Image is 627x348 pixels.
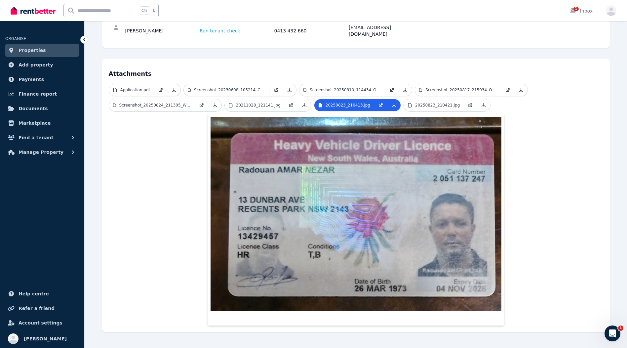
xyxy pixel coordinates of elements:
[605,326,620,341] iframe: Intercom live chat
[399,84,412,96] a: Download Attachment
[211,117,501,311] img: 20250823_210413.jpg
[19,75,44,83] span: Payments
[5,102,79,115] a: Documents
[283,84,296,96] a: Download Attachment
[349,24,421,37] div: [EMAIL_ADDRESS][DOMAIN_NAME]
[5,316,79,329] a: Account settings
[195,99,208,111] a: Open in new Tab
[11,6,56,16] img: RentBetter
[24,335,67,343] span: [PERSON_NAME]
[5,73,79,86] a: Payments
[415,84,501,96] a: Screenshot_20250817_215934_Outlook.jpg
[310,87,381,93] p: Screenshot_20250810_114434_Outlook.jpg
[120,87,150,93] p: Application.pdf
[19,90,57,98] span: Finance report
[385,84,399,96] a: Open in new Tab
[194,87,266,93] p: Screenshot_20230608_105214_Chrome.jpg
[314,99,374,111] a: 20250823_210413.jpg
[425,87,497,93] p: Screenshot_20250817_215934_Outlook.jpg
[501,84,514,96] a: Open in new Tab
[19,319,62,327] span: Account settings
[5,87,79,101] a: Finance report
[19,119,51,127] span: Marketplace
[274,24,347,37] div: 0413 432 660
[109,99,195,111] a: Screenshot_20250824_211305_Westpac.jpg
[19,105,48,112] span: Documents
[125,24,198,37] div: [PERSON_NAME]
[19,46,46,54] span: Properties
[236,103,281,108] p: 20211028_121141.jpg
[5,58,79,71] a: Add property
[5,146,79,159] button: Manage Property
[5,131,79,144] button: Find a tenant
[200,27,240,34] span: Run tenant check
[464,99,477,111] a: Open in new Tab
[299,84,385,96] a: Screenshot_20250810_114434_Outlook.jpg
[5,302,79,315] a: Refer a friend
[387,99,401,111] a: Download Attachment
[154,84,167,96] a: Open in new Tab
[119,103,191,108] p: Screenshot_20250824_211305_Westpac.jpg
[208,99,221,111] a: Download Attachment
[167,84,180,96] a: Download Attachment
[374,99,387,111] a: Open in new Tab
[140,6,150,15] span: Ctrl
[19,290,49,298] span: Help centre
[477,99,490,111] a: Download Attachment
[573,7,579,11] span: 1
[109,65,603,78] h4: Attachments
[19,134,54,142] span: Find a tenant
[5,44,79,57] a: Properties
[19,148,63,156] span: Manage Property
[5,116,79,130] a: Marketplace
[5,36,26,41] span: ORGANISE
[285,99,298,111] a: Open in new Tab
[404,99,464,111] a: 20250823_210421.jpg
[19,304,55,312] span: Refer a friend
[298,99,311,111] a: Download Attachment
[225,99,285,111] a: 20211028_121141.jpg
[184,84,270,96] a: Screenshot_20230608_105214_Chrome.jpg
[153,8,155,13] span: k
[19,61,53,69] span: Add property
[109,84,154,96] a: Application.pdf
[415,103,460,108] p: 20250823_210421.jpg
[514,84,528,96] a: Download Attachment
[5,287,79,300] a: Help centre
[569,8,593,14] div: Inbox
[326,103,370,108] p: 20250823_210413.jpg
[270,84,283,96] a: Open in new Tab
[618,326,623,331] span: 1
